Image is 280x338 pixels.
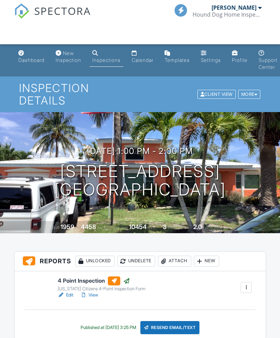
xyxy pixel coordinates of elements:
[203,225,223,230] span: bathrooms
[193,11,262,18] div: Hound Dog Home Inspections
[140,321,200,334] div: Resend Email/Text
[60,223,74,230] div: 1959
[52,225,59,230] span: Built
[259,57,278,70] div: Support Center
[212,4,256,11] div: [PERSON_NAME]
[15,252,266,271] h3: Reports
[75,256,115,267] div: Unlocked
[90,47,123,67] a: Inspections
[168,225,187,230] span: bedrooms
[87,146,193,156] h3: [DATE] 1:00 pm - 2:00 pm
[118,256,155,267] div: Undelete
[193,223,202,230] div: 2.0
[129,47,156,67] a: Calendar
[163,223,167,230] div: 3
[34,3,91,18] span: SPECTORA
[58,276,146,292] a: 4 Point Inspection [US_STATE] Citizens 4-Point Inspection Form
[16,47,47,67] a: Dashboard
[80,292,98,299] a: View
[162,47,193,67] a: Templates
[18,57,45,63] div: Dashboard
[194,256,219,267] div: New
[81,325,136,330] div: Published at [DATE] 3:25 PM
[197,91,237,97] a: Client View
[229,47,250,67] a: Profile
[58,286,146,292] div: [US_STATE] Citizens 4-Point Inspection Form
[14,3,29,19] img: The Best Home Inspection Software - Spectora
[58,276,146,285] h6: 4 Point Inspection
[58,292,73,299] a: Edit
[129,223,147,230] div: 10454
[113,225,128,230] span: Lot Size
[56,50,81,63] div: New Inspection
[197,90,236,99] div: Client View
[232,57,248,63] div: Profile
[14,9,91,24] a: SPECTORA
[148,225,156,230] span: sq.ft.
[92,57,121,63] div: Inspections
[158,256,191,267] div: Attach
[238,90,261,99] div: More
[54,162,226,199] h1: [STREET_ADDRESS] [GEOGRAPHIC_DATA]
[81,223,96,230] div: 4458
[97,225,107,230] span: sq. ft.
[201,57,221,63] div: Settings
[53,47,84,67] a: New Inspection
[132,57,153,63] div: Calendar
[165,57,190,63] div: Templates
[19,82,261,106] h1: Inspection Details
[198,47,224,67] a: Settings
